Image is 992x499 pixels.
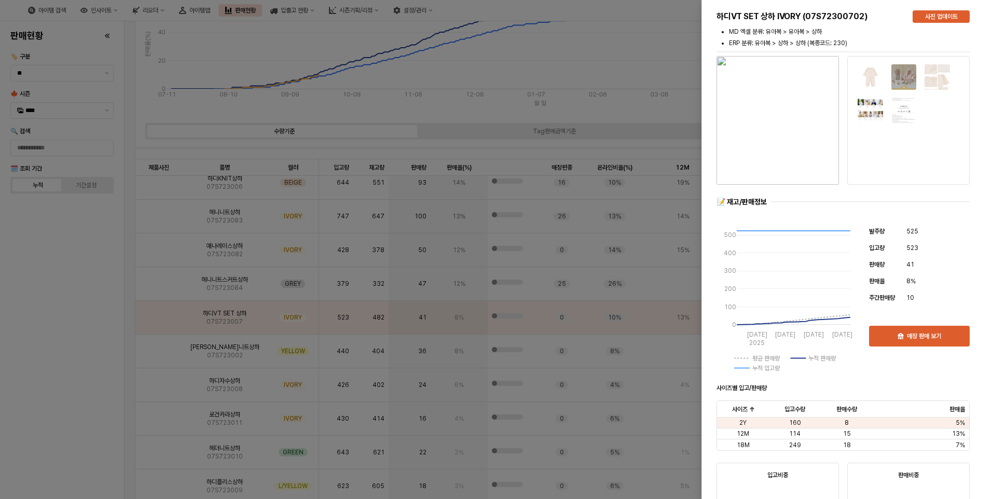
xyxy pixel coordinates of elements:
[845,419,849,427] span: 8
[952,429,965,438] span: 13%
[739,419,747,427] span: 2Y
[869,228,885,235] span: 발주량
[869,278,885,285] span: 판매율
[717,197,767,207] div: 📝 재고/판매정보
[906,243,918,253] span: 523
[737,441,750,449] span: 18M
[906,276,916,286] span: 8%
[789,429,801,438] span: 114
[869,261,885,268] span: 판매량
[737,429,749,438] span: 12M
[869,244,885,252] span: 입고량
[729,38,970,48] li: ERP 분류: 유아복 > 상하 > 상하 (복종코드: 230)
[784,405,805,413] span: 입고수량
[732,405,748,413] span: 사이즈
[717,11,904,22] h5: 하디VT SET 상하 IVORY (07S72300702)
[913,10,970,23] button: 사진 업데이트
[843,441,851,449] span: 18
[789,441,801,449] span: 249
[717,384,767,392] strong: 사이즈별 입고/판매량
[767,472,788,479] strong: 입고비중
[949,405,965,413] span: 판매율
[906,259,914,270] span: 41
[907,332,941,340] p: 매장 판매 보기
[906,293,914,303] span: 10
[925,12,958,21] p: 사진 업데이트
[869,326,970,346] button: 매장 판매 보기
[898,472,919,479] strong: 판매비중
[843,429,851,438] span: 15
[869,294,895,301] span: 주간판매량
[789,419,801,427] span: 160
[729,27,970,36] li: MD 엑셀 분류: 유아복 > 유아복 > 상하
[836,405,857,413] span: 판매수량
[956,441,965,449] span: 7%
[906,226,918,237] span: 525
[956,419,965,427] span: 5%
